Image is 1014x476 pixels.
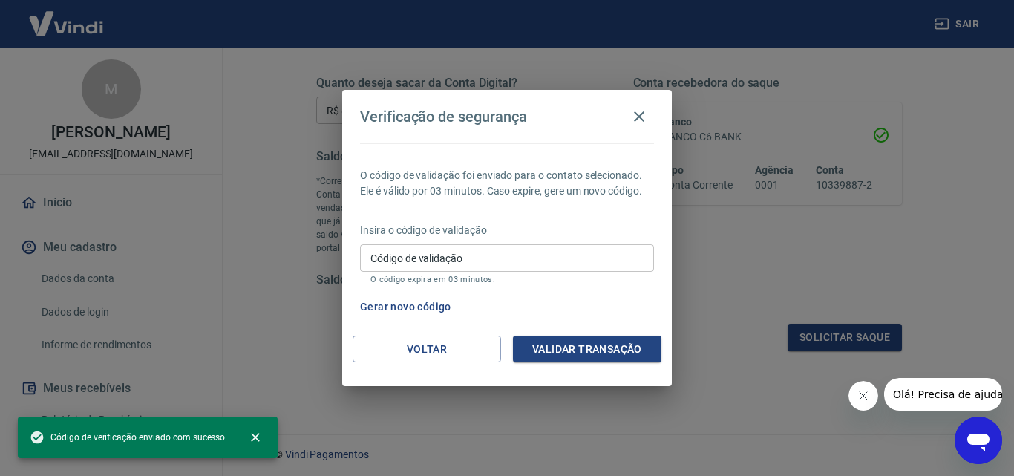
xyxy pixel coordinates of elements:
[30,430,227,445] span: Código de verificação enviado com sucesso.
[239,421,272,454] button: close
[360,108,527,125] h4: Verificação de segurança
[513,336,661,363] button: Validar transação
[353,336,501,363] button: Voltar
[354,293,457,321] button: Gerar novo código
[955,417,1002,464] iframe: Botão para abrir a janela de mensagens
[360,168,654,199] p: O código de validação foi enviado para o contato selecionado. Ele é válido por 03 minutos. Caso e...
[9,10,125,22] span: Olá! Precisa de ajuda?
[848,381,878,411] iframe: Fechar mensagem
[370,275,644,284] p: O código expira em 03 minutos.
[884,378,1002,411] iframe: Mensagem da empresa
[360,223,654,238] p: Insira o código de validação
